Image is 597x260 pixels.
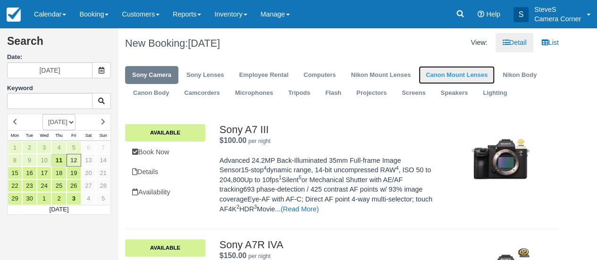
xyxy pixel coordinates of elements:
a: Tripods [281,84,317,102]
a: 7 [96,141,110,154]
sup: 4 [264,165,267,171]
span: [DATE] [188,37,220,49]
a: 1 [37,192,51,205]
p: Camera Corner [534,14,581,24]
a: 11 [51,154,66,167]
li: View: [464,33,495,52]
a: Flash [318,84,348,102]
a: 28 [96,179,110,192]
p: Advanced 24.2MP Back-Illuminated 35mm Full-frame Image Sensor15-stop dynamic range, 14-bit uncomp... [219,156,434,214]
th: Tue [22,130,37,141]
a: 15 [8,167,22,179]
h2: Search [7,35,111,53]
a: Availability [125,183,205,202]
a: Available [125,239,205,256]
div: S [513,7,529,22]
a: 4 [51,141,66,154]
a: Computers [296,66,343,84]
a: 13 [81,154,96,167]
a: Sony Lenses [179,66,231,84]
a: 10 [37,154,51,167]
a: 16 [22,167,37,179]
sup: 3 [254,204,257,210]
i: Help [478,11,484,17]
th: Sat [81,130,96,141]
a: Nikon Body [496,66,544,84]
a: 29 [8,192,22,205]
a: 1 [8,141,22,154]
a: List [534,33,565,52]
a: 23 [22,179,37,192]
a: Microphones [228,84,280,102]
th: Fri [67,130,81,141]
strong: Price: $100 [219,136,246,144]
a: Book Now [125,143,205,162]
sup: 1 [279,175,282,180]
a: Canon Body [126,84,176,102]
a: Employee Rental [232,66,295,84]
th: Thu [51,130,66,141]
h2: Sony A7R IVA [219,239,434,251]
a: 2 [51,192,66,205]
th: Mon [8,130,22,141]
a: 25 [51,179,66,192]
h2: Sony A7 III [219,124,434,135]
sup: 5 [299,175,302,180]
a: 19 [67,167,81,179]
span: $150.00 [219,252,246,260]
a: Details [125,162,205,182]
a: Nikon Mount Lenses [344,66,418,84]
a: 5 [96,192,110,205]
label: Date: [7,53,111,62]
td: [DATE] [8,205,111,214]
span: $100.00 [219,136,246,144]
a: Detail [496,33,534,52]
a: 22 [8,179,22,192]
a: 9 [22,154,37,167]
label: Keyword [7,84,33,92]
a: Lighting [476,84,514,102]
a: (Read More) [281,205,319,213]
a: 17 [37,167,51,179]
a: 12 [67,154,81,167]
th: Sun [96,130,110,141]
button: Keyword Search [92,93,111,109]
a: Canon Mount Lenses [419,66,495,84]
a: 3 [37,141,51,154]
a: 6 [81,141,96,154]
a: 20 [81,167,96,179]
a: 21 [96,167,110,179]
em: per night [248,138,270,144]
a: 26 [67,179,81,192]
sup: 4 [395,165,398,171]
a: 24 [37,179,51,192]
a: 18 [51,167,66,179]
a: 8 [8,154,22,167]
a: Available [125,124,205,141]
a: Projectors [349,84,394,102]
a: 27 [81,179,96,192]
a: Sony Camera [125,66,178,84]
a: Screens [395,84,432,102]
p: SteveS [534,5,581,14]
img: M200-3 [460,124,541,195]
th: Wed [37,130,51,141]
em: per night [248,253,270,260]
span: Help [486,10,500,18]
img: checkfront-main-nav-mini-logo.png [7,8,21,22]
a: 14 [96,154,110,167]
a: 30 [22,192,37,205]
sup: 2 [236,204,239,210]
a: 3 [67,192,81,205]
a: 5 [67,141,81,154]
a: Camcorders [177,84,227,102]
a: 4 [81,192,96,205]
h1: New Booking: [125,38,335,49]
a: Speakers [434,84,475,102]
a: 2 [22,141,37,154]
strong: Price: $150 [219,252,246,260]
